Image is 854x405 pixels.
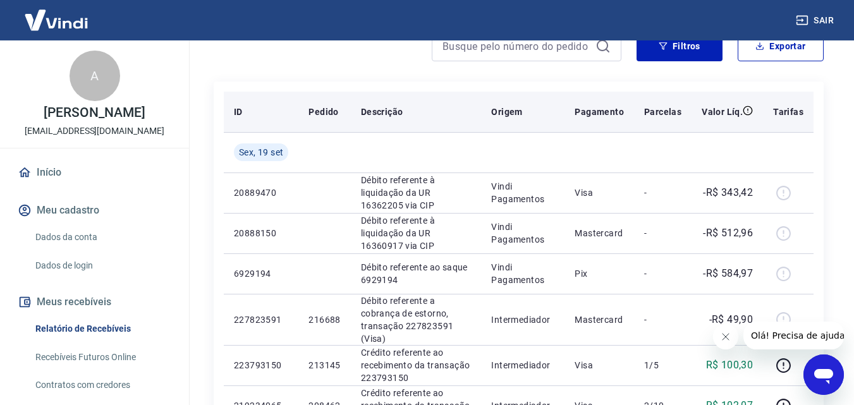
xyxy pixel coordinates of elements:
[644,359,681,372] p: 1/5
[491,261,554,286] p: Vindi Pagamentos
[706,358,753,373] p: R$ 100,30
[793,9,839,32] button: Sair
[234,227,288,239] p: 20888150
[644,186,681,199] p: -
[30,224,174,250] a: Dados da conta
[30,344,174,370] a: Recebíveis Futuros Online
[15,159,174,186] a: Início
[361,261,472,286] p: Débito referente ao saque 6929194
[15,288,174,316] button: Meus recebíveis
[575,186,624,199] p: Visa
[575,106,624,118] p: Pagamento
[361,294,472,345] p: Débito referente a cobrança de estorno, transação 227823591 (Visa)
[239,146,283,159] span: Sex, 19 set
[803,354,844,395] iframe: Botão para abrir a janela de mensagens
[644,106,681,118] p: Parcelas
[234,313,288,326] p: 227823591
[8,9,106,19] span: Olá! Precisa de ajuda?
[30,253,174,279] a: Dados de login
[442,37,590,56] input: Busque pelo número do pedido
[703,266,753,281] p: -R$ 584,97
[234,267,288,280] p: 6929194
[738,31,824,61] button: Exportar
[234,106,243,118] p: ID
[713,324,738,349] iframe: Fechar mensagem
[234,186,288,199] p: 20889470
[15,196,174,224] button: Meu cadastro
[25,124,164,138] p: [EMAIL_ADDRESS][DOMAIN_NAME]
[361,214,472,252] p: Débito referente à liquidação da UR 16360917 via CIP
[644,227,681,239] p: -
[491,359,554,372] p: Intermediador
[70,51,120,101] div: A
[234,359,288,372] p: 223793150
[637,31,723,61] button: Filtros
[703,185,753,200] p: -R$ 343,42
[361,346,472,384] p: Crédito referente ao recebimento da transação 223793150
[644,313,681,326] p: -
[773,106,803,118] p: Tarifas
[30,372,174,398] a: Contratos com credores
[702,106,743,118] p: Valor Líq.
[644,267,681,280] p: -
[491,221,554,246] p: Vindi Pagamentos
[491,180,554,205] p: Vindi Pagamentos
[44,106,145,119] p: [PERSON_NAME]
[575,267,624,280] p: Pix
[308,359,340,372] p: 213145
[575,227,624,239] p: Mastercard
[491,313,554,326] p: Intermediador
[308,313,340,326] p: 216688
[491,106,522,118] p: Origem
[361,106,403,118] p: Descrição
[743,322,844,349] iframe: Mensagem da empresa
[308,106,338,118] p: Pedido
[15,1,97,39] img: Vindi
[30,316,174,342] a: Relatório de Recebíveis
[361,174,472,212] p: Débito referente à liquidação da UR 16362205 via CIP
[709,312,753,327] p: -R$ 49,90
[575,313,624,326] p: Mastercard
[575,359,624,372] p: Visa
[703,226,753,241] p: -R$ 512,96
